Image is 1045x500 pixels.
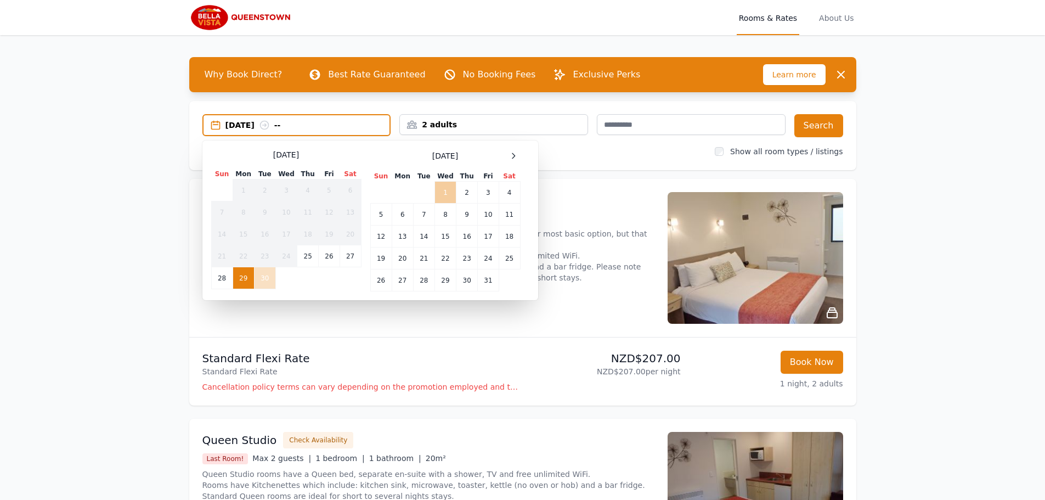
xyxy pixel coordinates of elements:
[233,201,254,223] td: 8
[499,204,520,226] td: 11
[456,269,478,291] td: 30
[573,68,640,81] p: Exclusive Perks
[434,226,456,248] td: 15
[426,454,446,463] span: 20m²
[456,204,478,226] td: 9
[434,269,456,291] td: 29
[189,4,295,31] img: Bella Vista Queenstown
[478,226,499,248] td: 17
[340,245,361,267] td: 27
[434,171,456,182] th: Wed
[340,179,361,201] td: 6
[211,245,233,267] td: 21
[370,171,392,182] th: Sun
[319,223,340,245] td: 19
[275,201,297,223] td: 10
[211,267,233,289] td: 28
[456,171,478,182] th: Thu
[392,171,413,182] th: Mon
[211,223,233,245] td: 14
[275,169,297,179] th: Wed
[319,201,340,223] td: 12
[275,245,297,267] td: 24
[392,226,413,248] td: 13
[202,351,518,366] p: Standard Flexi Rate
[319,179,340,201] td: 5
[499,182,520,204] td: 4
[319,245,340,267] td: 26
[794,114,843,137] button: Search
[370,226,392,248] td: 12
[254,223,275,245] td: 16
[370,248,392,269] td: 19
[499,171,520,182] th: Sat
[478,269,499,291] td: 31
[319,169,340,179] th: Fri
[434,182,456,204] td: 1
[400,119,588,130] div: 2 adults
[781,351,843,374] button: Book Now
[763,64,826,85] span: Learn more
[211,169,233,179] th: Sun
[254,179,275,201] td: 2
[434,248,456,269] td: 22
[254,267,275,289] td: 30
[202,381,518,392] p: Cancellation policy terms can vary depending on the promotion employed and the time of stay of th...
[432,150,458,161] span: [DATE]
[478,171,499,182] th: Fri
[478,182,499,204] td: 3
[369,454,421,463] span: 1 bathroom |
[283,432,353,448] button: Check Availability
[527,351,681,366] p: NZD$207.00
[328,68,425,81] p: Best Rate Guaranteed
[297,201,319,223] td: 11
[340,201,361,223] td: 13
[196,64,291,86] span: Why Book Direct?
[233,267,254,289] td: 29
[297,169,319,179] th: Thu
[202,453,248,464] span: Last Room!
[202,366,518,377] p: Standard Flexi Rate
[456,248,478,269] td: 23
[413,269,434,291] td: 28
[297,179,319,201] td: 4
[527,366,681,377] p: NZD$207.00 per night
[233,169,254,179] th: Mon
[499,226,520,248] td: 18
[392,204,413,226] td: 6
[254,201,275,223] td: 9
[499,248,520,269] td: 25
[275,223,297,245] td: 17
[478,248,499,269] td: 24
[202,432,277,448] h3: Queen Studio
[225,120,390,131] div: [DATE] --
[730,147,843,156] label: Show all room types / listings
[297,223,319,245] td: 18
[211,201,233,223] td: 7
[254,245,275,267] td: 23
[275,179,297,201] td: 3
[690,378,843,389] p: 1 night, 2 adults
[315,454,365,463] span: 1 bedroom |
[478,204,499,226] td: 10
[456,226,478,248] td: 16
[392,248,413,269] td: 20
[463,68,536,81] p: No Booking Fees
[297,245,319,267] td: 25
[252,454,311,463] span: Max 2 guests |
[233,223,254,245] td: 15
[273,149,299,160] span: [DATE]
[434,204,456,226] td: 8
[413,204,434,226] td: 7
[370,204,392,226] td: 5
[370,269,392,291] td: 26
[413,226,434,248] td: 14
[340,223,361,245] td: 20
[413,171,434,182] th: Tue
[340,169,361,179] th: Sat
[233,179,254,201] td: 1
[254,169,275,179] th: Tue
[233,245,254,267] td: 22
[392,269,413,291] td: 27
[413,248,434,269] td: 21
